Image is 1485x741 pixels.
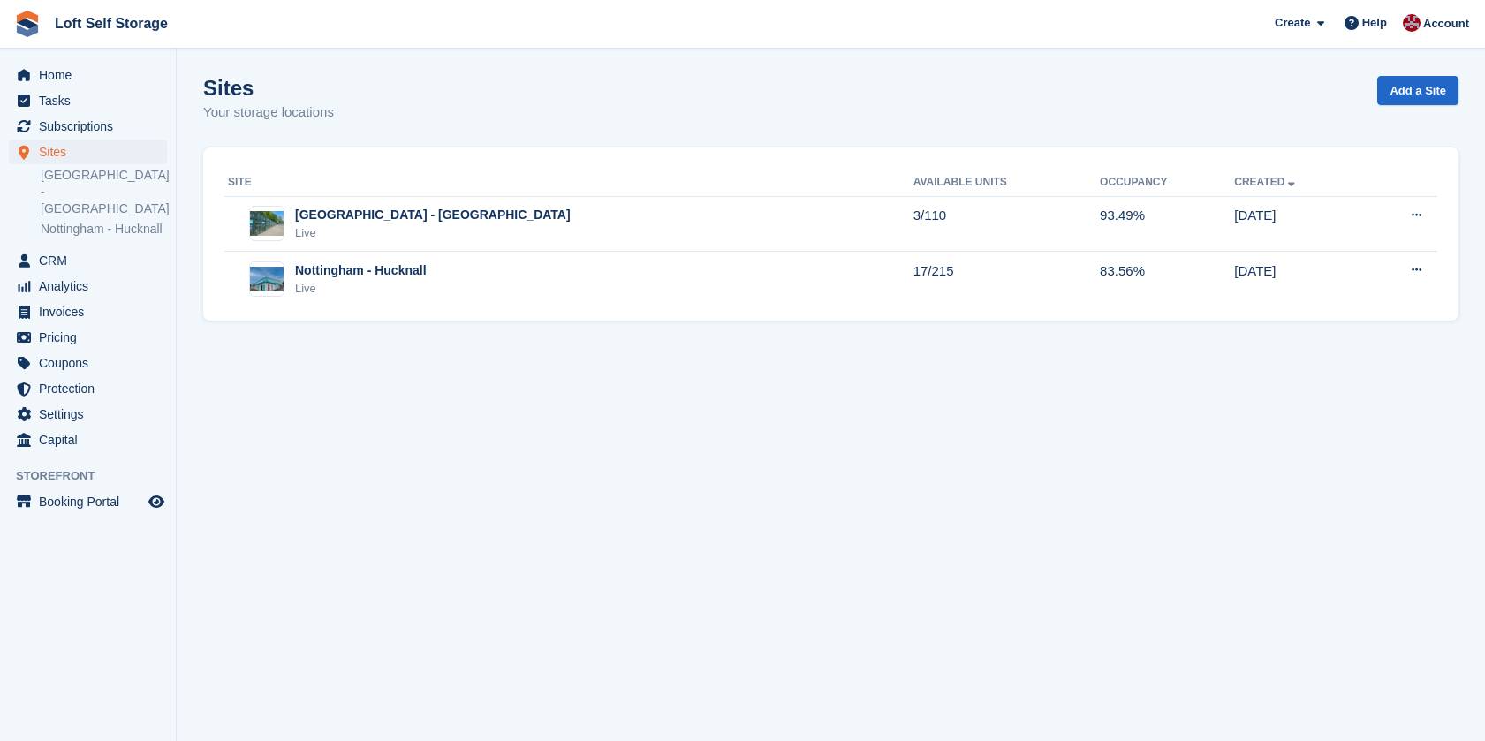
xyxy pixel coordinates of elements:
[1234,176,1299,188] a: Created
[9,140,167,164] a: menu
[1100,169,1234,197] th: Occupancy
[41,167,167,217] a: [GEOGRAPHIC_DATA] - [GEOGRAPHIC_DATA]
[39,402,145,427] span: Settings
[1362,14,1387,32] span: Help
[913,196,1100,252] td: 3/110
[913,169,1100,197] th: Available Units
[39,114,145,139] span: Subscriptions
[41,221,167,238] a: Nottingham - Hucknall
[9,274,167,299] a: menu
[39,489,145,514] span: Booking Portal
[203,102,334,123] p: Your storage locations
[9,299,167,324] a: menu
[9,88,167,113] a: menu
[146,491,167,512] a: Preview store
[39,299,145,324] span: Invoices
[203,76,334,100] h1: Sites
[1403,14,1421,32] img: James Johnson
[1100,196,1234,252] td: 93.49%
[1275,14,1310,32] span: Create
[1377,76,1458,105] a: Add a Site
[1234,252,1363,306] td: [DATE]
[9,351,167,375] a: menu
[9,402,167,427] a: menu
[9,114,167,139] a: menu
[39,140,145,164] span: Sites
[48,9,175,38] a: Loft Self Storage
[9,427,167,452] a: menu
[224,169,913,197] th: Site
[39,351,145,375] span: Coupons
[39,274,145,299] span: Analytics
[9,63,167,87] a: menu
[295,280,427,298] div: Live
[39,248,145,273] span: CRM
[913,252,1100,306] td: 17/215
[16,467,176,485] span: Storefront
[9,376,167,401] a: menu
[9,489,167,514] a: menu
[1234,196,1363,252] td: [DATE]
[14,11,41,37] img: stora-icon-8386f47178a22dfd0bd8f6a31ec36ba5ce8667c1dd55bd0f319d3a0aa187defe.svg
[9,248,167,273] a: menu
[1100,252,1234,306] td: 83.56%
[39,427,145,452] span: Capital
[295,261,427,280] div: Nottingham - Hucknall
[250,267,284,292] img: Image of Nottingham - Hucknall site
[1423,15,1469,33] span: Account
[39,376,145,401] span: Protection
[250,211,284,237] img: Image of Nottingham - Bestwood Village site
[9,325,167,350] a: menu
[295,206,571,224] div: [GEOGRAPHIC_DATA] - [GEOGRAPHIC_DATA]
[39,88,145,113] span: Tasks
[39,325,145,350] span: Pricing
[39,63,145,87] span: Home
[295,224,571,242] div: Live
